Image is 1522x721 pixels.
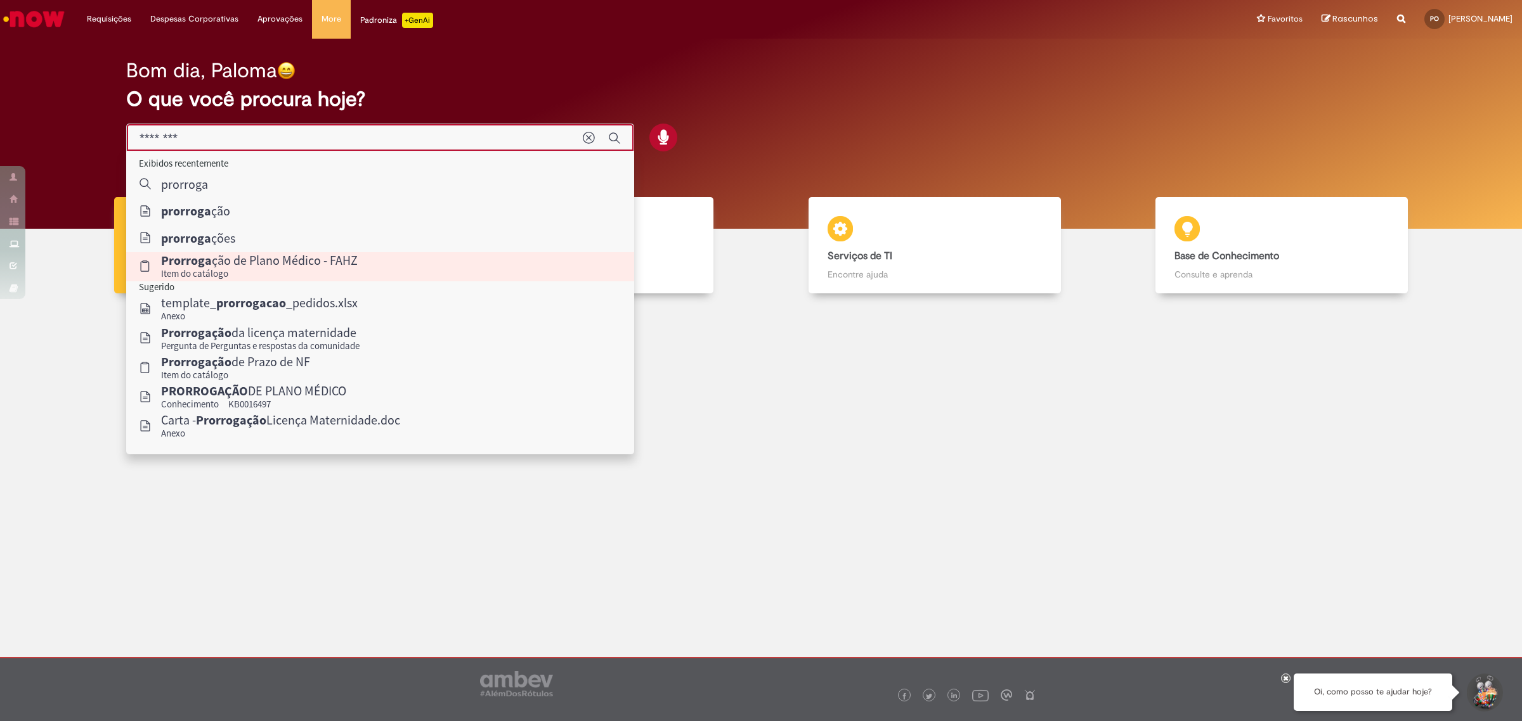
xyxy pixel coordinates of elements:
h2: O que você procura hoje? [126,88,1396,110]
a: Rascunhos [1322,13,1378,25]
p: +GenAi [402,13,433,28]
img: logo_footer_facebook.png [901,693,907,699]
span: Requisições [87,13,131,25]
span: Rascunhos [1332,13,1378,25]
h2: Bom dia, Paloma [126,60,277,82]
a: Serviços de TI Encontre ajuda [761,197,1109,294]
b: Base de Conhecimento [1174,250,1279,262]
img: logo_footer_linkedin.png [951,692,958,700]
p: Consulte e aprenda [1174,268,1389,281]
img: happy-face.png [277,61,296,80]
a: Tirar dúvidas Tirar dúvidas com Lupi Assist e Gen Ai [67,197,414,294]
b: Serviços de TI [828,250,892,262]
div: Oi, como posso te ajudar hoje? [1294,673,1452,711]
img: logo_footer_youtube.png [972,687,989,703]
span: Despesas Corporativas [150,13,238,25]
img: logo_footer_naosei.png [1024,689,1036,701]
img: logo_footer_ambev_rotulo_gray.png [480,671,553,696]
span: PO [1430,15,1439,23]
a: Base de Conhecimento Consulte e aprenda [1109,197,1456,294]
span: More [322,13,341,25]
img: ServiceNow [1,6,67,32]
img: logo_footer_workplace.png [1001,689,1012,701]
span: [PERSON_NAME] [1448,13,1512,24]
p: Encontre ajuda [828,268,1042,281]
img: logo_footer_twitter.png [926,693,932,699]
button: Iniciar Conversa de Suporte [1465,673,1503,711]
div: Padroniza [360,13,433,28]
span: Favoritos [1268,13,1303,25]
span: Aprovações [257,13,302,25]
